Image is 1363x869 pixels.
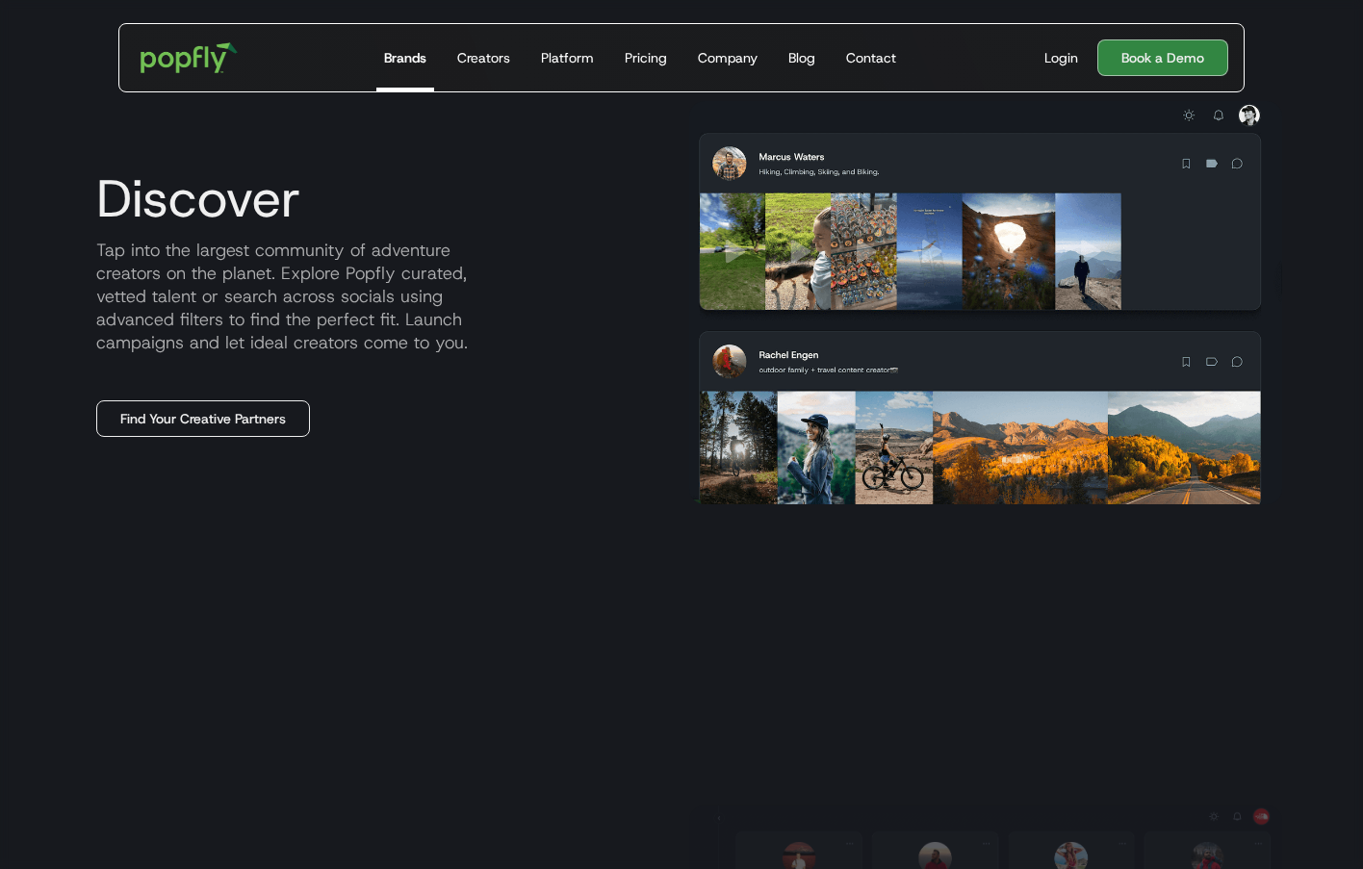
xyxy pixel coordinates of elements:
div: Company [698,48,758,67]
p: Tap into the largest community of adventure creators on the planet. Explore Popfly curated, vette... [81,239,674,354]
a: Brands [376,24,434,91]
div: Brands [384,48,426,67]
a: Book a Demo [1097,39,1228,76]
a: Find Your Creative Partners [96,400,310,437]
a: Company [690,24,765,91]
a: Login [1037,48,1086,67]
div: Contact [846,48,896,67]
a: home [127,29,251,87]
a: Creators [450,24,518,91]
h3: Discover [81,169,301,227]
div: Pricing [625,48,667,67]
div: Blog [788,48,815,67]
div: Platform [541,48,594,67]
a: Contact [838,24,904,91]
a: Platform [533,24,602,91]
a: Blog [781,24,823,91]
div: Creators [457,48,510,67]
div: Login [1044,48,1078,67]
a: Pricing [617,24,675,91]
